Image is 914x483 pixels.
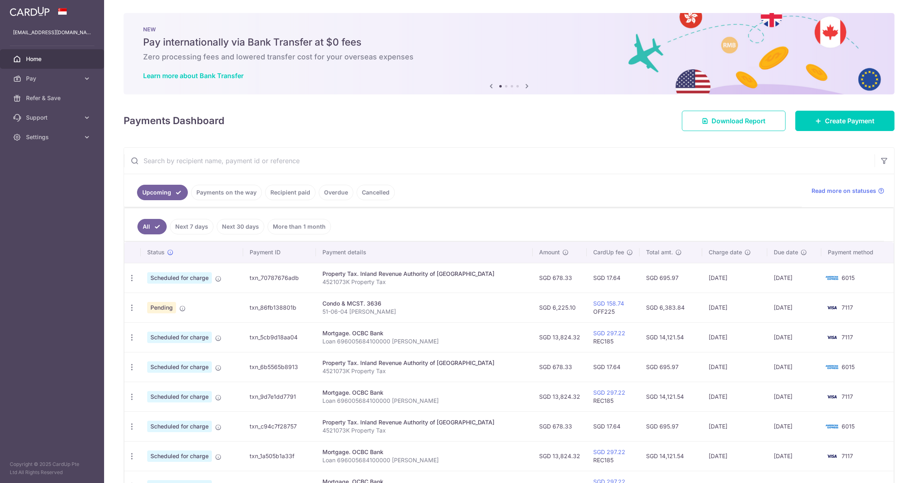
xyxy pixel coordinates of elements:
[170,219,213,234] a: Next 7 days
[640,263,703,293] td: SGD 695.97
[533,352,587,382] td: SGD 678.33
[593,300,624,307] a: SGD 158.74
[774,248,798,256] span: Due date
[812,187,876,195] span: Read more on statuses
[702,293,767,322] td: [DATE]
[767,293,821,322] td: [DATE]
[533,382,587,411] td: SGD 13,824.32
[243,242,316,263] th: Payment ID
[322,418,526,426] div: Property Tax. Inland Revenue Authority of [GEOGRAPHIC_DATA]
[124,13,894,94] img: Bank transfer banner
[646,248,673,256] span: Total amt.
[243,263,316,293] td: txn_70787676adb
[640,411,703,441] td: SGD 695.97
[322,448,526,456] div: Mortgage. OCBC Bank
[147,332,212,343] span: Scheduled for charge
[533,322,587,352] td: SGD 13,824.32
[842,363,855,370] span: 6015
[824,273,840,283] img: Bank Card
[143,36,875,49] h5: Pay internationally via Bank Transfer at $0 fees
[824,422,840,431] img: Bank Card
[143,52,875,62] h6: Zero processing fees and lowered transfer cost for your overseas expenses
[767,263,821,293] td: [DATE]
[539,248,560,256] span: Amount
[26,74,80,83] span: Pay
[143,26,875,33] p: NEW
[640,322,703,352] td: SGD 14,121.54
[533,263,587,293] td: SGD 678.33
[147,248,165,256] span: Status
[587,441,640,471] td: REC185
[533,441,587,471] td: SGD 13,824.32
[147,361,212,373] span: Scheduled for charge
[767,441,821,471] td: [DATE]
[147,421,212,432] span: Scheduled for charge
[316,242,533,263] th: Payment details
[243,293,316,322] td: txn_86fb138801b
[842,452,853,459] span: 7117
[587,263,640,293] td: SGD 17.64
[322,426,526,435] p: 4521073K Property Tax
[767,322,821,352] td: [DATE]
[124,114,224,128] h4: Payments Dashboard
[191,185,262,200] a: Payments on the way
[825,116,875,126] span: Create Payment
[812,187,884,195] a: Read more on statuses
[533,411,587,441] td: SGD 678.33
[268,219,331,234] a: More than 1 month
[143,72,244,80] a: Learn more about Bank Transfer
[243,322,316,352] td: txn_5cb9d18aa04
[593,330,625,337] a: SGD 297.22
[640,441,703,471] td: SGD 14,121.54
[702,441,767,471] td: [DATE]
[322,359,526,367] div: Property Tax. Inland Revenue Authority of [GEOGRAPHIC_DATA]
[587,382,640,411] td: REC185
[712,116,766,126] span: Download Report
[13,28,91,37] p: [EMAIL_ADDRESS][DOMAIN_NAME]
[322,329,526,337] div: Mortgage. OCBC Bank
[842,423,855,430] span: 6015
[824,332,840,342] img: Bank Card
[862,459,906,479] iframe: Opens a widget where you can find more information
[702,322,767,352] td: [DATE]
[322,337,526,345] p: Loan 696005684100000 [PERSON_NAME]
[322,367,526,375] p: 4521073K Property Tax
[587,293,640,322] td: OFF225
[265,185,316,200] a: Recipient paid
[243,441,316,471] td: txn_1a505b1a33f
[795,111,894,131] a: Create Payment
[767,382,821,411] td: [DATE]
[587,411,640,441] td: SGD 17.64
[243,411,316,441] td: txn_c94c7f28757
[842,274,855,281] span: 6015
[10,7,50,16] img: CardUp
[124,148,875,174] input: Search by recipient name, payment id or reference
[319,185,353,200] a: Overdue
[322,397,526,405] p: Loan 696005684100000 [PERSON_NAME]
[842,393,853,400] span: 7117
[26,133,80,141] span: Settings
[702,263,767,293] td: [DATE]
[702,382,767,411] td: [DATE]
[640,293,703,322] td: SGD 6,383.84
[842,304,853,311] span: 7117
[824,303,840,313] img: Bank Card
[593,448,625,455] a: SGD 297.22
[217,219,264,234] a: Next 30 days
[137,185,188,200] a: Upcoming
[322,278,526,286] p: 4521073K Property Tax
[147,391,212,402] span: Scheduled for charge
[824,451,840,461] img: Bank Card
[593,248,624,256] span: CardUp fee
[243,352,316,382] td: txn_6b5565b8913
[243,382,316,411] td: txn_9d7e1dd7791
[842,334,853,341] span: 7117
[322,456,526,464] p: Loan 696005684100000 [PERSON_NAME]
[767,411,821,441] td: [DATE]
[26,94,80,102] span: Refer & Save
[767,352,821,382] td: [DATE]
[147,272,212,284] span: Scheduled for charge
[137,219,167,234] a: All
[322,308,526,316] p: 51-06-04 [PERSON_NAME]
[709,248,742,256] span: Charge date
